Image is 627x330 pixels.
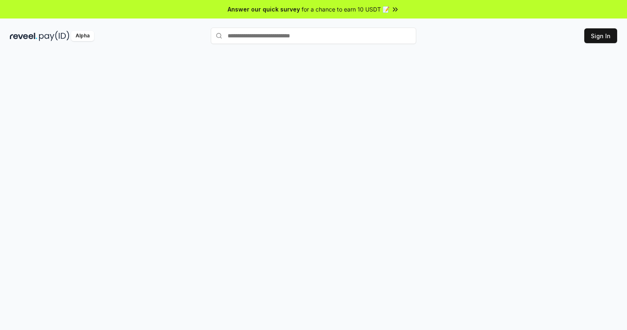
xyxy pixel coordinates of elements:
span: for a chance to earn 10 USDT 📝 [302,5,390,14]
span: Answer our quick survey [228,5,300,14]
img: reveel_dark [10,31,37,41]
button: Sign In [584,28,617,43]
div: Alpha [71,31,94,41]
img: pay_id [39,31,69,41]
